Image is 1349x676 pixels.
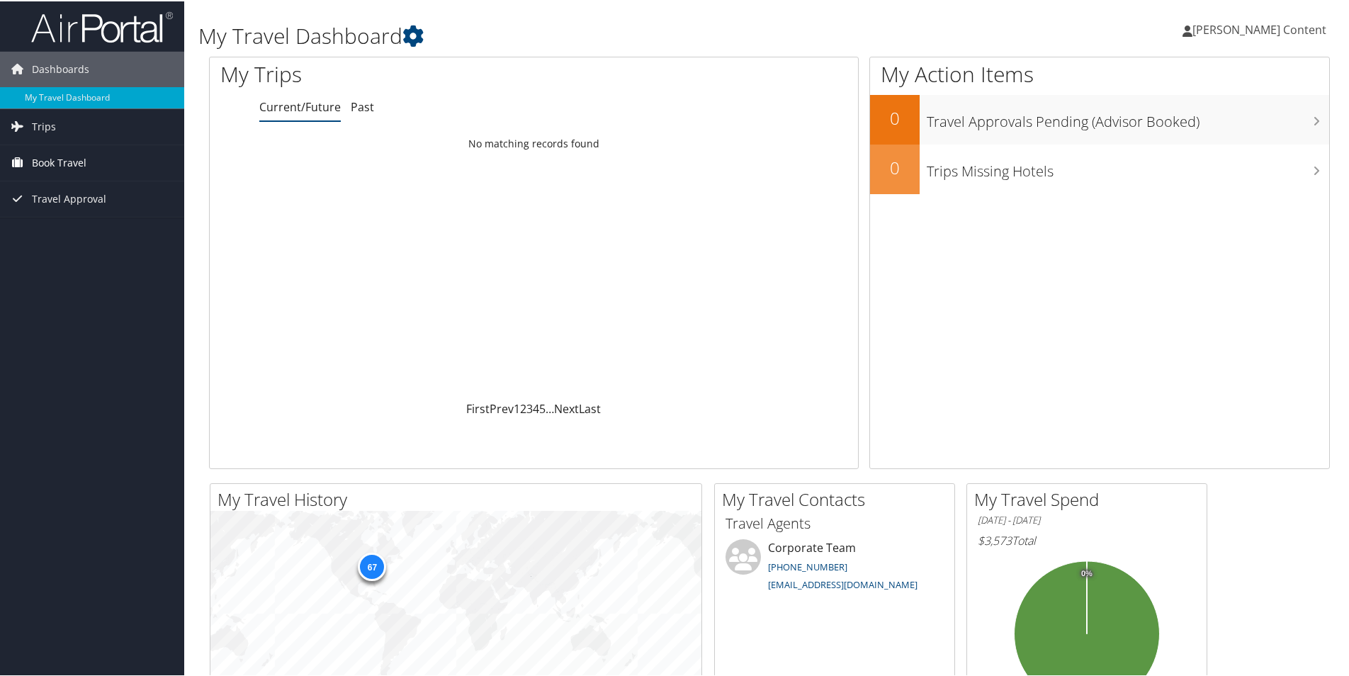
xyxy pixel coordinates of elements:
h2: My Travel Contacts [722,486,954,510]
div: 67 [358,551,386,579]
li: Corporate Team [718,538,951,596]
a: Past [351,98,374,113]
h3: Travel Agents [726,512,944,532]
a: Current/Future [259,98,341,113]
span: … [546,400,554,415]
span: $3,573 [978,531,1012,547]
a: [EMAIL_ADDRESS][DOMAIN_NAME] [768,577,918,590]
h2: 0 [870,105,920,129]
a: 3 [526,400,533,415]
span: Dashboards [32,50,89,86]
h2: My Travel Spend [974,486,1207,510]
span: Trips [32,108,56,143]
h2: 0 [870,154,920,179]
h1: My Action Items [870,58,1329,88]
h2: My Travel History [218,486,701,510]
a: Prev [490,400,514,415]
h1: My Travel Dashboard [198,20,960,50]
h1: My Trips [220,58,577,88]
span: [PERSON_NAME] Content [1192,21,1326,36]
a: [PERSON_NAME] Content [1183,7,1340,50]
tspan: 0% [1081,568,1093,577]
a: 5 [539,400,546,415]
td: No matching records found [210,130,858,155]
a: 0Trips Missing Hotels [870,143,1329,193]
a: Next [554,400,579,415]
h6: [DATE] - [DATE] [978,512,1196,526]
a: Last [579,400,601,415]
a: [PHONE_NUMBER] [768,559,847,572]
span: Travel Approval [32,180,106,215]
a: 4 [533,400,539,415]
a: 2 [520,400,526,415]
a: 0Travel Approvals Pending (Advisor Booked) [870,94,1329,143]
a: First [466,400,490,415]
h6: Total [978,531,1196,547]
span: Book Travel [32,144,86,179]
h3: Trips Missing Hotels [927,153,1329,180]
img: airportal-logo.png [31,9,173,43]
a: 1 [514,400,520,415]
h3: Travel Approvals Pending (Advisor Booked) [927,103,1329,130]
